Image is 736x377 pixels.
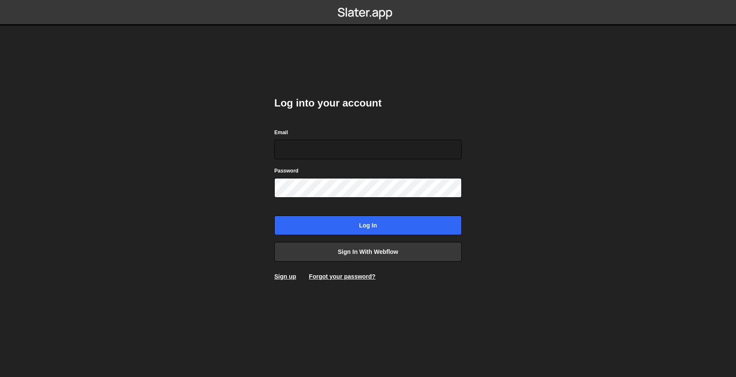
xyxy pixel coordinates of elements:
a: Sign up [274,273,296,280]
a: Forgot your password? [309,273,375,280]
input: Log in [274,216,462,235]
label: Password [274,167,299,175]
a: Sign in with Webflow [274,242,462,262]
h2: Log into your account [274,96,462,110]
label: Email [274,128,288,137]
